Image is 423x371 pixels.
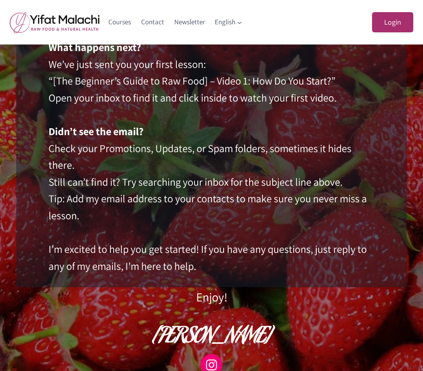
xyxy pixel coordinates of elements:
strong: What happens next? [49,40,141,54]
img: yifat_logo41_en.png [10,12,99,33]
p: Enjoy! [16,287,407,307]
a: Courses [104,13,136,32]
strong: Didn’t see the email? [49,124,144,138]
a: Newsletter [169,13,210,32]
button: Child menu of English [210,13,247,32]
a: Login [372,12,413,33]
p: We’ve just sent you your first lesson: “[The Beginner’s Guide to Raw Food] – Video 1: How Do You ... [49,39,374,274]
nav: Primary Navigation [104,13,247,32]
a: Contact [136,13,169,32]
h2: [PERSON_NAME] [16,323,407,354]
